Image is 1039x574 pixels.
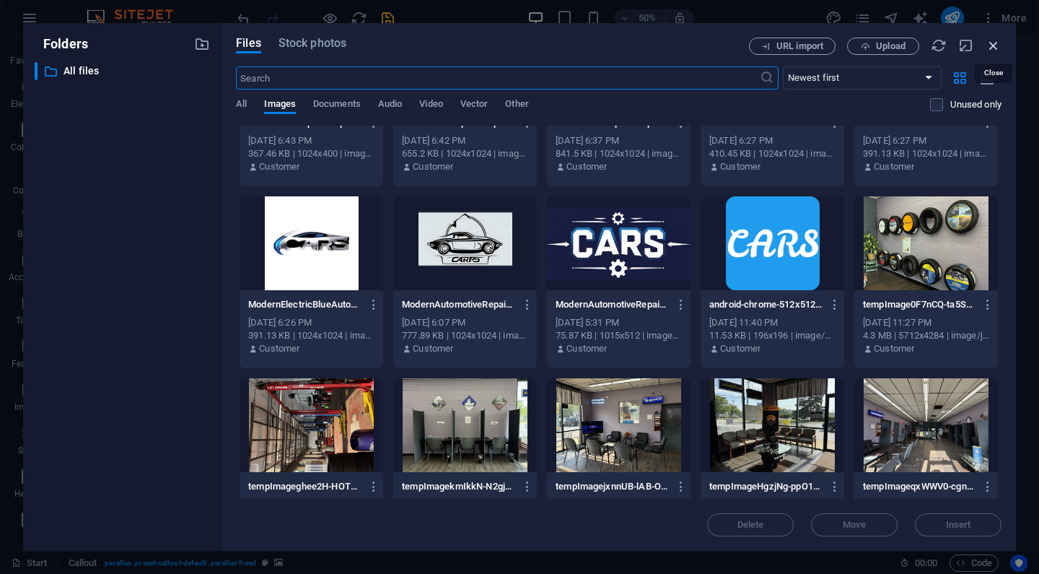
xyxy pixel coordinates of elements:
[863,147,989,160] div: 391.13 KB | 1024x1024 | image/png
[931,38,947,53] i: Reload
[413,342,453,355] p: Customer
[236,95,247,116] span: All
[460,95,488,116] span: Vector
[720,342,760,355] p: Customer
[413,160,453,173] p: Customer
[402,298,514,311] p: ModernAutomotiveRepairLogowithCARS-2-I93y_QCh9TO4elOrCYYsKg.png
[720,160,760,173] p: Customer
[556,498,682,511] div: [DATE] 11:25 PM
[248,329,374,342] div: 391.13 KB | 1024x1024 | image/png
[950,98,1001,111] p: Displays only files that are not in use on the website. Files added during this session can still...
[63,63,183,79] p: All files
[313,95,361,116] span: Documents
[419,95,442,116] span: Video
[556,480,668,493] p: tempImagejxnnUB-lAB-O-ZninxJlDIvuXC10Q.jpg
[709,480,822,493] p: tempImageHgzjNg-ppO1kMeKWG0T-8i--C57XA.jpg
[264,95,296,116] span: Images
[556,316,682,329] div: [DATE] 5:31 PM
[556,329,682,342] div: 75.87 KB | 1015x512 | image/jpeg
[248,480,361,493] p: tempImageghee2H-HOTCTa7-Mt3crYhNaGZXTQ.jpg
[566,160,607,173] p: Customer
[709,498,836,511] div: [DATE] 11:24 PM
[402,316,528,329] div: [DATE] 6:07 PM
[248,316,374,329] div: [DATE] 6:26 PM
[776,42,823,51] span: URL import
[194,36,210,52] i: Create new folder
[248,147,374,160] div: 367.46 KB | 1024x400 | image/png
[863,298,976,311] p: tempImage0F7nCQ-ta5SdTp84lGvazVps27m5A.jpg
[236,35,261,52] span: Files
[874,342,914,355] p: Customer
[709,134,836,147] div: [DATE] 6:27 PM
[259,342,299,355] p: Customer
[874,160,914,173] p: Customer
[279,35,346,52] span: Stock photos
[863,134,989,147] div: [DATE] 6:27 PM
[566,342,607,355] p: Customer
[402,480,514,493] p: tempImagekmIkkN-N2gjMqpaLlpFz6RGkF86Sw.jpg
[749,38,836,55] button: URL import
[402,498,528,511] div: [DATE] 11:25 PM
[863,329,989,342] div: 4.3 MB | 5712x4284 | image/jpeg
[378,95,402,116] span: Audio
[236,66,759,90] input: Search
[709,147,836,160] div: 410.45 KB | 1024x1024 | image/png
[709,298,822,311] p: android-chrome-512x512-JTNbaDuYhfnxoW3lJxuvqQ-413H097rfKKP017u_IpIIw-TwnAk77GkMPzbR7hnubmsw-J3vK6...
[709,329,836,342] div: 11.53 KB | 196x196 | image/png
[863,498,989,511] div: [DATE] 11:19 PM
[35,62,38,80] div: ​
[709,316,836,329] div: [DATE] 11:40 PM
[863,480,976,493] p: tempImageqxWWV0-cgnnGcZzfMcxLHMWCRBfGA.jpg
[248,498,374,511] div: [DATE] 11:26 PM
[958,38,974,53] i: Minimize
[402,134,528,147] div: [DATE] 6:42 PM
[876,42,906,51] span: Upload
[556,134,682,147] div: [DATE] 6:37 PM
[248,298,361,311] p: ModernElectricBlueAutomotiveLogo-GIaCQcNeCi_IZ501fO1Kag.png
[847,38,919,55] button: Upload
[402,147,528,160] div: 655.2 KB | 1024x1024 | image/png
[556,147,682,160] div: 841.5 KB | 1024x1024 | image/png
[556,298,668,311] p: ModernAutomotiveRepairLogowithCARS-vNyN50GFqXOhfxdBG8f7mA.jpg
[259,160,299,173] p: Customer
[35,35,88,53] p: Folders
[248,134,374,147] div: [DATE] 6:43 PM
[863,316,989,329] div: [DATE] 11:27 PM
[402,329,528,342] div: 777.89 KB | 1024x1024 | image/png
[505,95,528,116] span: Other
